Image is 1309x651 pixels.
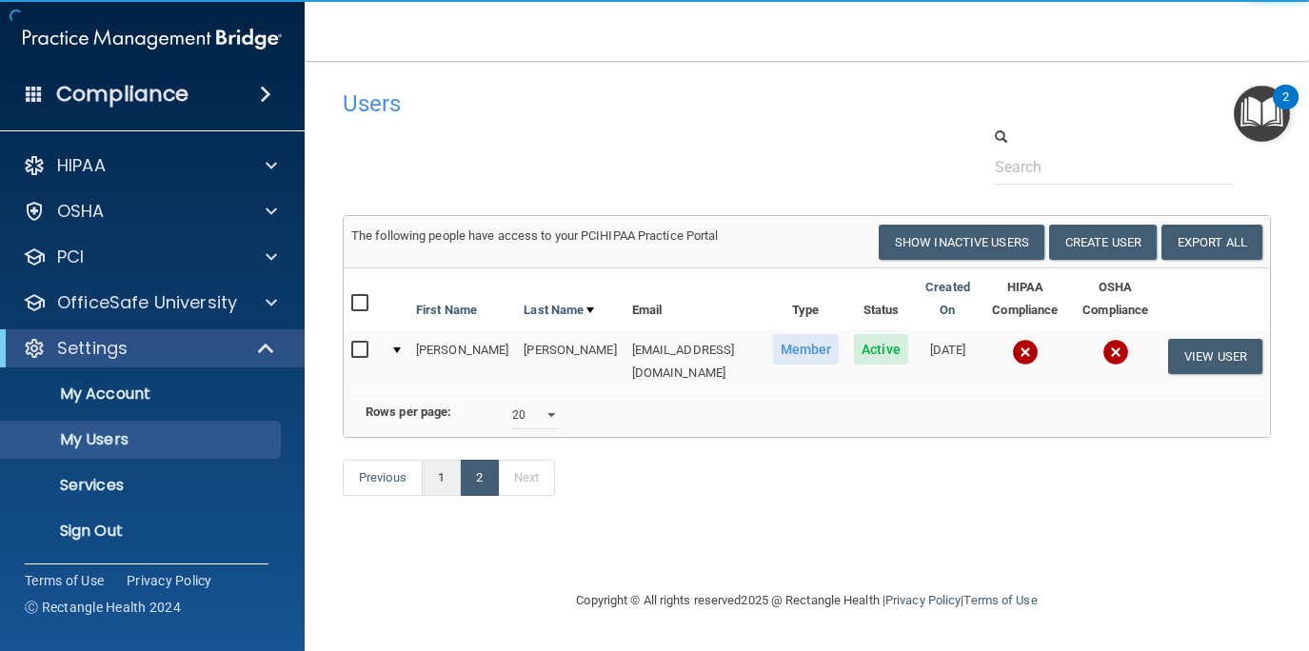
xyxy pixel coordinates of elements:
button: View User [1168,339,1262,374]
th: Status [846,268,916,330]
a: Privacy Policy [127,571,212,590]
p: My Account [12,385,272,404]
p: My Users [12,430,272,449]
a: Terms of Use [25,571,104,590]
a: 1 [422,460,461,496]
a: OSHA [23,200,277,223]
a: Export All [1161,225,1262,260]
input: Search [995,149,1233,185]
button: Show Inactive Users [879,225,1044,260]
span: The following people have access to your PCIHIPAA Practice Portal [351,228,719,243]
a: Terms of Use [963,593,1037,607]
td: [DATE] [916,330,980,392]
p: OfficeSafe University [57,291,237,314]
a: Privacy Policy [885,593,961,607]
b: Rows per page: [366,404,451,419]
a: First Name [416,299,477,322]
td: [EMAIL_ADDRESS][DOMAIN_NAME] [625,330,765,392]
a: Settings [23,337,276,360]
p: Sign Out [12,522,272,541]
img: PMB logo [23,20,282,58]
p: PCI [57,246,84,268]
p: OSHA [57,200,105,223]
a: HIPAA [23,154,277,177]
a: 2 [460,460,499,496]
a: PCI [23,246,277,268]
button: Open Resource Center, 2 new notifications [1234,86,1290,142]
img: cross.ca9f0e7f.svg [1012,339,1039,365]
span: Active [854,334,908,365]
th: Type [765,268,847,330]
button: Create User [1049,225,1157,260]
div: 2 [1282,97,1289,122]
th: OSHA Compliance [1071,268,1161,330]
a: Next [498,460,555,496]
p: Settings [57,337,128,360]
a: Created On [923,276,972,322]
a: Last Name [524,299,594,322]
div: Copyright © All rights reserved 2025 @ Rectangle Health | | [460,570,1155,631]
td: [PERSON_NAME] [516,330,624,392]
img: cross.ca9f0e7f.svg [1102,339,1129,365]
span: Member [773,334,840,365]
th: Email [625,268,765,330]
span: Ⓒ Rectangle Health 2024 [25,598,181,617]
a: Previous [343,460,423,496]
p: HIPAA [57,154,106,177]
h4: Users [343,91,872,116]
h4: Compliance [56,81,188,108]
td: [PERSON_NAME] [408,330,516,392]
th: HIPAA Compliance [980,268,1070,330]
p: Services [12,476,272,495]
a: OfficeSafe University [23,291,277,314]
